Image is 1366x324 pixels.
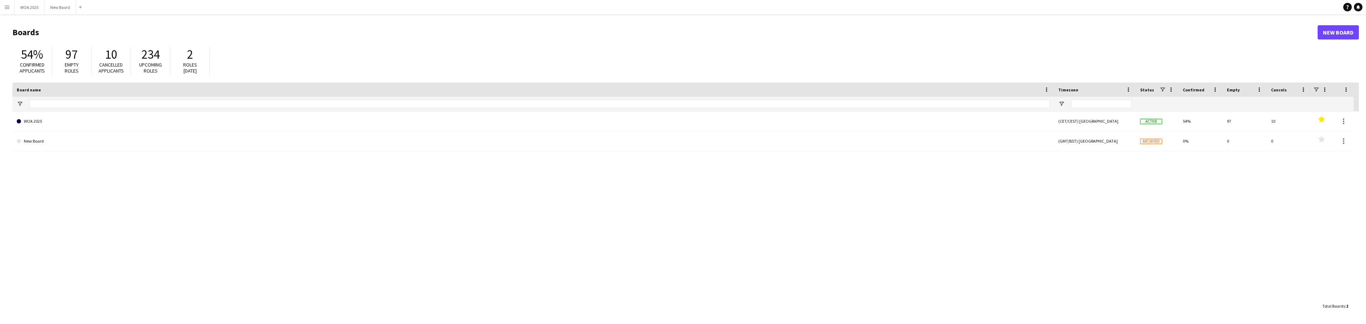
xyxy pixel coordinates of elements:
[65,47,78,62] span: 97
[44,0,76,14] button: New Board
[1346,303,1348,309] span: 2
[1058,87,1078,92] span: Timezone
[1054,131,1136,151] div: (GMT/BST) [GEOGRAPHIC_DATA]
[1140,87,1154,92] span: Status
[1140,119,1162,124] span: Active
[1322,303,1345,309] span: Total Boards
[187,47,193,62] span: 2
[1179,131,1223,151] div: 0%
[105,47,117,62] span: 10
[139,62,162,74] span: Upcoming roles
[17,87,41,92] span: Board name
[1318,25,1359,39] a: New Board
[17,111,1050,131] a: WOA 2025
[20,62,45,74] span: Confirmed applicants
[17,131,1050,151] a: New Board
[1179,111,1223,131] div: 54%
[1267,111,1311,131] div: 10
[1267,131,1311,151] div: 0
[21,47,43,62] span: 54%
[1223,131,1267,151] div: 0
[65,62,79,74] span: Empty roles
[99,62,124,74] span: Cancelled applicants
[17,101,23,107] button: Open Filter Menu
[1054,111,1136,131] div: (CET/CEST) [GEOGRAPHIC_DATA]
[1058,101,1065,107] button: Open Filter Menu
[1140,139,1162,144] span: Archived
[12,27,1318,38] h1: Boards
[15,0,44,14] button: WOA 2025
[1271,87,1287,92] span: Cancels
[1071,100,1132,108] input: Timezone Filter Input
[1223,111,1267,131] div: 97
[30,100,1050,108] input: Board name Filter Input
[183,62,197,74] span: Roles [DATE]
[1322,299,1348,313] div: :
[142,47,160,62] span: 234
[1227,87,1240,92] span: Empty
[1183,87,1204,92] span: Confirmed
